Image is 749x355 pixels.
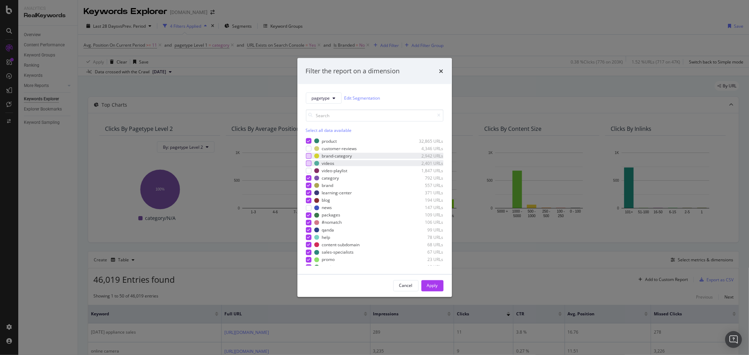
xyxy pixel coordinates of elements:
div: brand [322,182,334,188]
div: services [322,264,338,270]
div: Filter the report on a dimension [306,67,400,76]
div: 557 URLs [409,182,444,188]
div: Cancel [399,283,413,289]
div: 1,847 URLs [409,168,444,174]
div: 371 URLs [409,190,444,196]
div: learning-center [322,190,352,196]
div: content-subdomain [322,242,360,248]
div: customer-reviews [322,146,357,152]
div: news [322,205,332,211]
div: 23 URLs [409,257,444,263]
div: 106 URLs [409,220,444,226]
div: 194 URLs [409,197,444,203]
input: Search [306,109,444,121]
div: promo [322,257,335,263]
div: 4,346 URLs [409,146,444,152]
button: pagetype [306,92,342,103]
div: packages [322,212,341,218]
div: blog [322,197,330,203]
div: 32,865 URLs [409,138,444,144]
div: 109 URLs [409,212,444,218]
div: qanda [322,227,334,233]
div: 78 URLs [409,234,444,240]
div: 67 URLs [409,249,444,255]
a: Edit Segmentation [344,94,380,102]
button: Cancel [393,280,419,291]
div: 2,401 URLs [409,160,444,166]
button: Apply [421,280,444,291]
div: 147 URLs [409,205,444,211]
span: pagetype [312,95,330,101]
div: sales-specialists [322,249,354,255]
div: 68 URLs [409,242,444,248]
div: help [322,234,330,240]
div: 2,942 URLs [409,153,444,159]
div: product [322,138,337,144]
div: Apply [427,283,438,289]
div: category [322,175,339,181]
div: Open Intercom Messenger [725,331,742,348]
div: 99 URLs [409,227,444,233]
div: #nomatch [322,220,342,226]
div: 792 URLs [409,175,444,181]
div: Select all data available [306,127,444,133]
div: video-playlist [322,168,348,174]
div: videos [322,160,335,166]
div: 12 URLs [409,264,444,270]
div: modal [297,58,452,297]
div: brand-category [322,153,352,159]
div: times [439,67,444,76]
